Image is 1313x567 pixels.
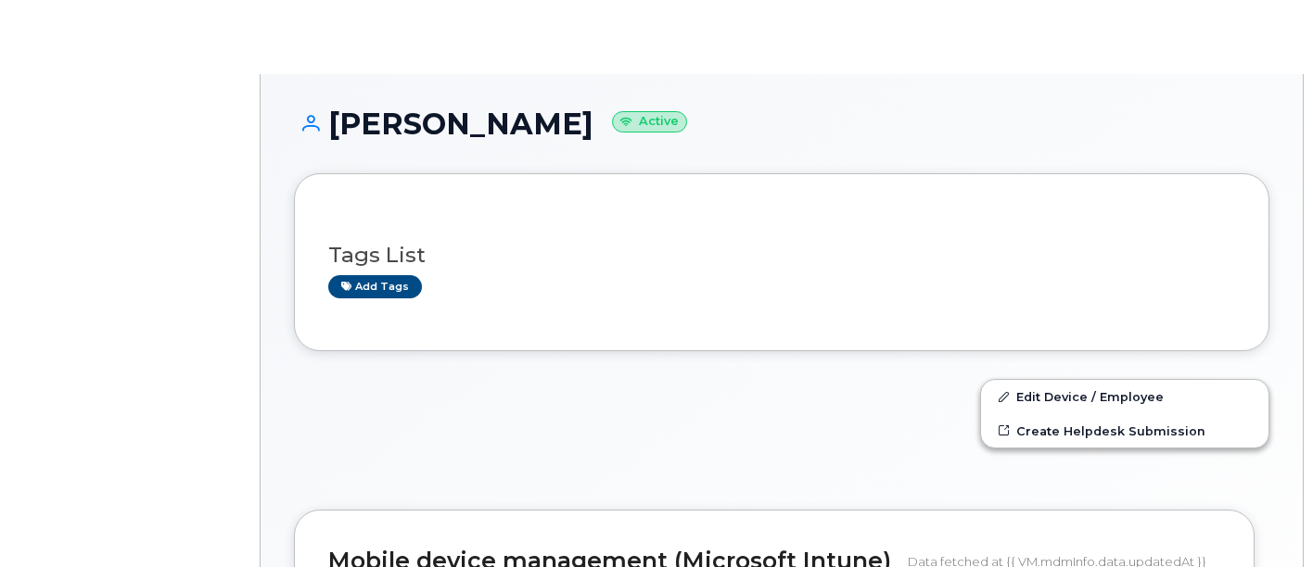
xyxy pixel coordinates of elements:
[294,107,1269,140] h1: [PERSON_NAME]
[981,414,1268,447] a: Create Helpdesk Submission
[328,244,1235,267] h3: Tags List
[981,380,1268,413] a: Edit Device / Employee
[612,111,687,132] small: Active
[328,275,422,298] a: Add tags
